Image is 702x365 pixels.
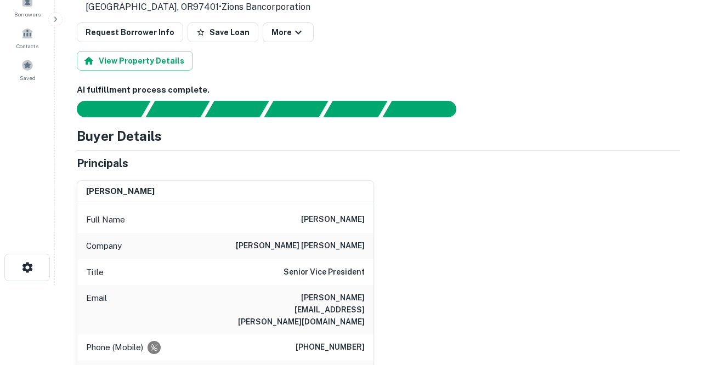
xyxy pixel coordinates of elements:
[148,341,161,354] div: Requests to not be contacted at this number
[77,51,193,71] button: View Property Details
[86,292,107,328] p: Email
[86,185,155,198] h6: [PERSON_NAME]
[77,126,162,146] h4: Buyer Details
[86,213,125,226] p: Full Name
[14,10,41,19] span: Borrowers
[647,277,702,330] iframe: Chat Widget
[20,73,36,82] span: Saved
[205,101,269,117] div: Documents found, AI parsing details...
[264,101,328,117] div: Principals found, AI now looking for contact information...
[3,23,52,53] a: Contacts
[145,101,210,117] div: Your request is received and processing...
[64,101,146,117] div: Sending borrower request to AI...
[323,101,387,117] div: Principals found, still searching for contact information. This may take time...
[3,55,52,84] a: Saved
[16,42,38,50] span: Contacts
[77,155,128,172] h5: Principals
[301,213,365,226] h6: [PERSON_NAME]
[86,239,122,253] p: Company
[77,22,183,42] button: Request Borrower Info
[188,22,258,42] button: Save Loan
[296,341,365,354] h6: [PHONE_NUMBER]
[86,341,143,354] p: Phone (Mobile)
[284,266,365,279] h6: Senior Vice President
[383,101,469,117] div: AI fulfillment process complete.
[86,266,104,279] p: Title
[222,2,310,12] a: Zions Bancorporation
[86,1,310,14] p: [GEOGRAPHIC_DATA], OR97401 •
[263,22,314,42] button: More
[77,84,680,96] h6: AI fulfillment process complete.
[236,239,365,253] h6: [PERSON_NAME] [PERSON_NAME]
[233,292,365,328] h6: [PERSON_NAME][EMAIL_ADDRESS][PERSON_NAME][DOMAIN_NAME]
